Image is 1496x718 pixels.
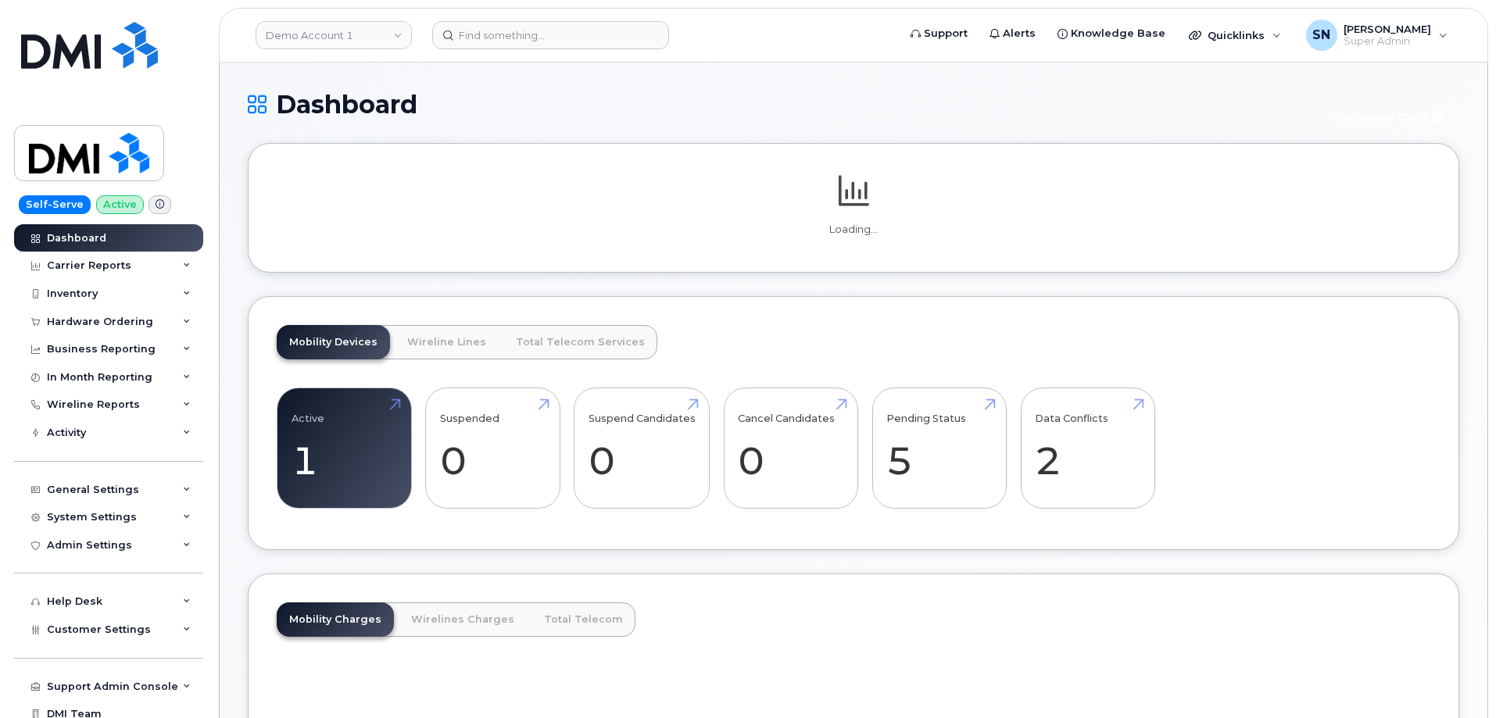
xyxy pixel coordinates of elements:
a: Total Telecom Services [503,325,657,359]
a: Pending Status 5 [886,397,992,500]
h1: Dashboard [248,91,1311,118]
a: Suspend Candidates 0 [589,397,696,500]
a: Cancel Candidates 0 [738,397,843,500]
button: Customer Card [1319,103,1459,130]
a: Mobility Devices [277,325,390,359]
a: Mobility Charges [277,602,394,637]
a: Data Conflicts 2 [1035,397,1140,500]
a: Wireline Lines [395,325,499,359]
a: Suspended 0 [440,397,546,500]
a: Active 1 [292,397,397,500]
a: Wirelines Charges [399,602,527,637]
p: Loading... [277,223,1430,237]
a: Total Telecom [531,602,635,637]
